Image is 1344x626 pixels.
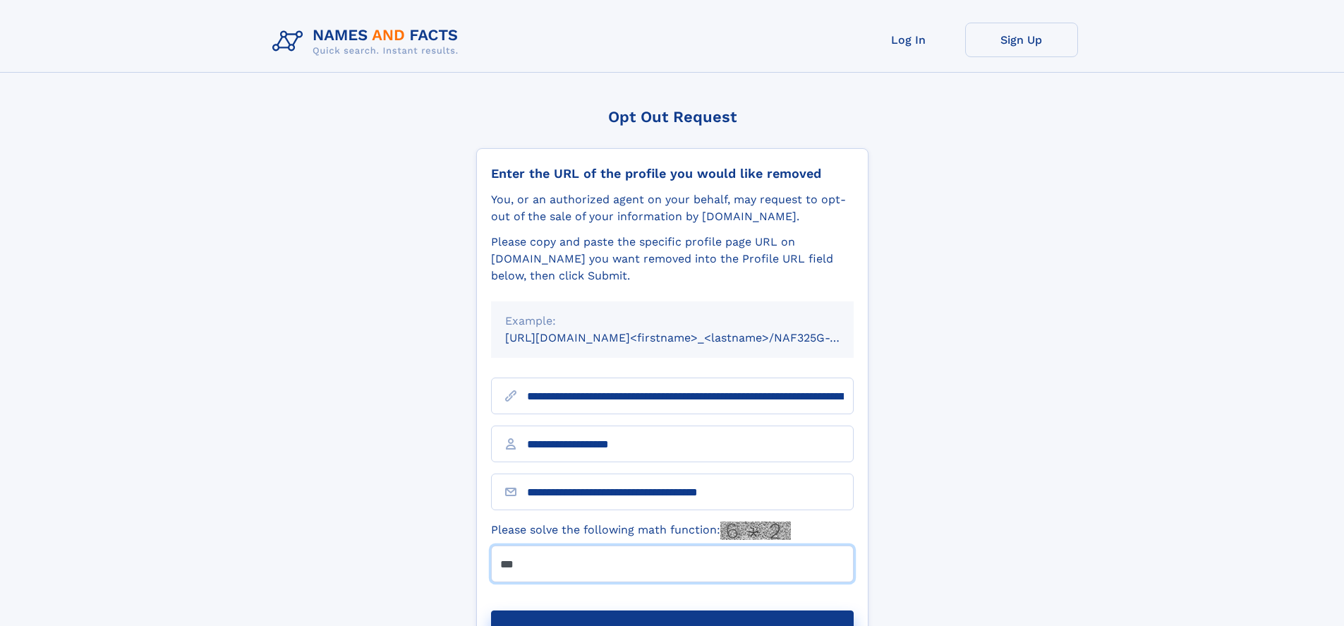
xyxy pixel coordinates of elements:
[476,108,868,126] div: Opt Out Request
[491,234,854,284] div: Please copy and paste the specific profile page URL on [DOMAIN_NAME] you want removed into the Pr...
[505,331,880,344] small: [URL][DOMAIN_NAME]<firstname>_<lastname>/NAF325G-xxxxxxxx
[491,191,854,225] div: You, or an authorized agent on your behalf, may request to opt-out of the sale of your informatio...
[852,23,965,57] a: Log In
[505,313,840,330] div: Example:
[491,522,791,540] label: Please solve the following math function:
[491,166,854,181] div: Enter the URL of the profile you would like removed
[965,23,1078,57] a: Sign Up
[267,23,470,61] img: Logo Names and Facts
